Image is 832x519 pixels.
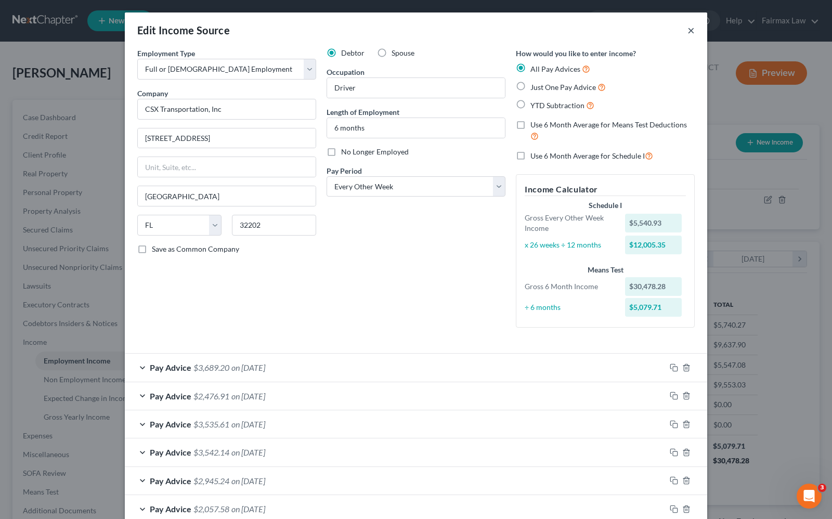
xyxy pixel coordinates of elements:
span: on [DATE] [231,362,265,372]
div: Means Test [525,265,686,275]
div: $5,540.93 [625,214,682,232]
input: -- [327,78,505,98]
span: Company [137,89,168,98]
span: 3 [818,484,826,492]
span: Spouse [392,48,414,57]
span: Save as Common Company [152,244,239,253]
span: $2,057.58 [193,504,229,514]
span: $3,542.14 [193,447,229,457]
span: on [DATE] [231,504,265,514]
span: Pay Advice [150,447,191,457]
span: YTD Subtraction [530,101,584,110]
h5: Income Calculator [525,183,686,196]
input: Enter zip... [232,215,316,236]
span: Debtor [341,48,365,57]
span: Pay Period [327,166,362,175]
span: on [DATE] [231,476,265,486]
div: $30,478.28 [625,277,682,296]
span: No Longer Employed [341,147,409,156]
span: Pay Advice [150,504,191,514]
div: Schedule I [525,200,686,211]
span: on [DATE] [231,419,265,429]
div: $12,005.35 [625,236,682,254]
div: x 26 weeks ÷ 12 months [519,240,620,250]
div: Gross Every Other Week Income [519,213,620,233]
span: Pay Advice [150,476,191,486]
span: $2,476.91 [193,391,229,401]
input: Search company by name... [137,99,316,120]
button: × [687,24,695,36]
span: Use 6 Month Average for Schedule I [530,151,645,160]
div: ÷ 6 months [519,302,620,313]
label: How would you like to enter income? [516,48,636,59]
input: ex: 2 years [327,118,505,138]
span: on [DATE] [231,391,265,401]
input: Enter address... [138,128,316,148]
iframe: Intercom live chat [797,484,822,509]
span: Employment Type [137,49,195,58]
span: $3,689.20 [193,362,229,372]
label: Occupation [327,67,365,77]
span: $3,535.61 [193,419,229,429]
span: Pay Advice [150,362,191,372]
span: Pay Advice [150,391,191,401]
span: Pay Advice [150,419,191,429]
span: All Pay Advices [530,64,580,73]
span: Use 6 Month Average for Means Test Deductions [530,120,687,129]
input: Unit, Suite, etc... [138,157,316,177]
label: Length of Employment [327,107,399,118]
span: Just One Pay Advice [530,83,596,92]
div: Edit Income Source [137,23,230,37]
div: $5,079.71 [625,298,682,317]
span: on [DATE] [231,447,265,457]
input: Enter city... [138,186,316,206]
div: Gross 6 Month Income [519,281,620,292]
span: $2,945.24 [193,476,229,486]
